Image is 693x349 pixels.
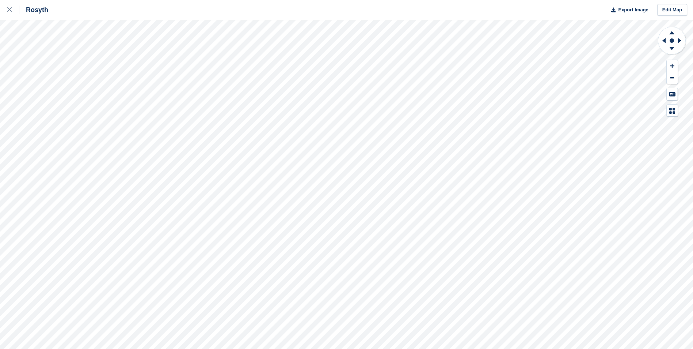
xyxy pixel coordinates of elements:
[667,88,678,100] button: Keyboard Shortcuts
[657,4,687,16] a: Edit Map
[667,105,678,117] button: Map Legend
[607,4,648,16] button: Export Image
[618,6,648,14] span: Export Image
[667,72,678,84] button: Zoom Out
[667,60,678,72] button: Zoom In
[19,5,48,14] div: Rosyth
